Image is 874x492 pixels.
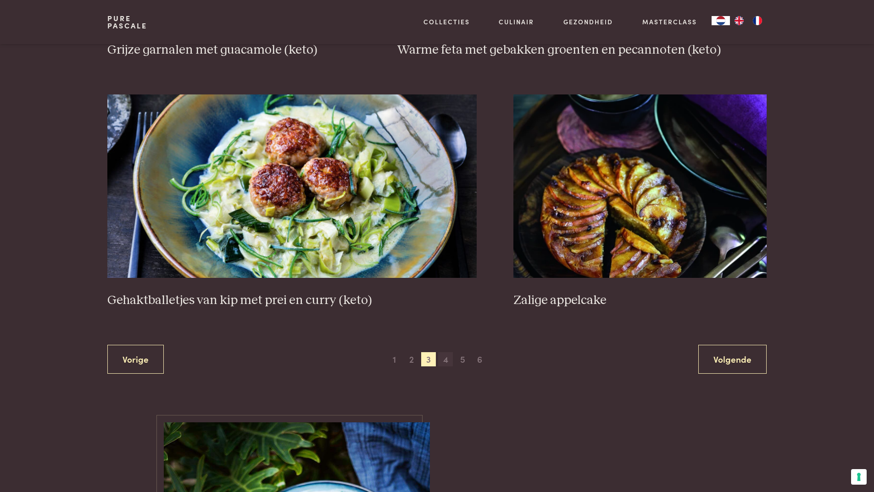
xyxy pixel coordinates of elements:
h3: Warme feta met gebakken groenten en pecannoten (keto) [397,42,767,58]
a: Zalige appelcake Zalige appelcake [513,94,767,308]
a: PurePascale [107,15,147,29]
span: 1 [387,352,402,367]
img: Gehaktballetjes van kip met prei en curry (keto) [107,94,477,278]
a: FR [748,16,767,25]
aside: Language selected: Nederlands [712,16,767,25]
a: NL [712,16,730,25]
a: EN [730,16,748,25]
img: Zalige appelcake [513,94,767,278]
h3: Gehaktballetjes van kip met prei en curry (keto) [107,293,477,309]
span: 2 [404,352,419,367]
h3: Zalige appelcake [513,293,767,309]
span: 5 [455,352,470,367]
a: Vorige [107,345,164,374]
h3: Grijze garnalen met guacamole (keto) [107,42,361,58]
a: Gehaktballetjes van kip met prei en curry (keto) Gehaktballetjes van kip met prei en curry (keto) [107,94,477,308]
a: Volgende [698,345,767,374]
span: 3 [421,352,436,367]
a: Culinair [499,17,534,27]
div: Language [712,16,730,25]
a: Gezondheid [563,17,613,27]
ul: Language list [730,16,767,25]
a: Masterclass [642,17,697,27]
span: 6 [473,352,487,367]
a: Collecties [423,17,470,27]
span: 4 [438,352,453,367]
button: Uw voorkeuren voor toestemming voor trackingtechnologieën [851,469,867,485]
